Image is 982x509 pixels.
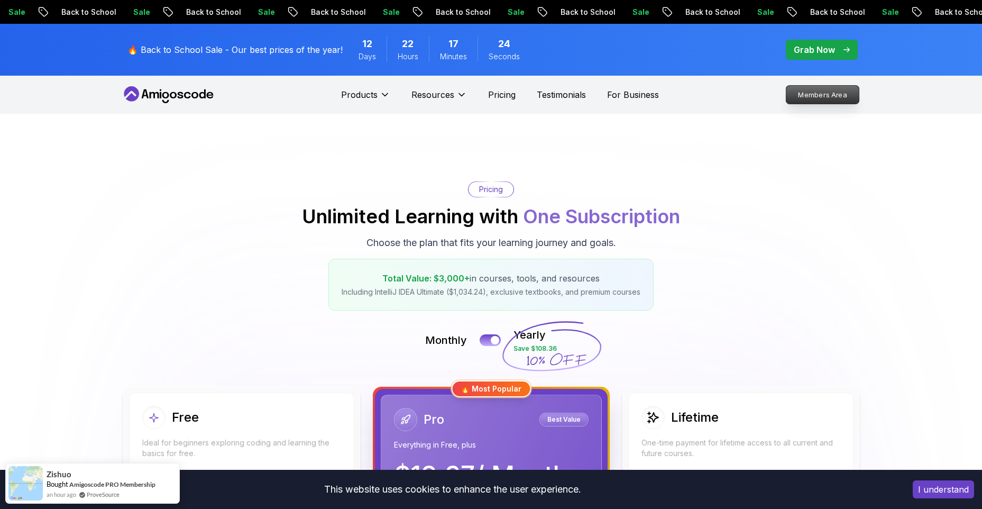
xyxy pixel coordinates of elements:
a: Testimonials [537,88,586,101]
p: in courses, tools, and resources [342,272,640,285]
p: Choose the plan that fits your learning journey and goals. [366,235,616,250]
a: Amigoscode PRO Membership [69,480,155,488]
p: 🔥 Back to School Sale - Our best prices of the year! [127,43,343,56]
p: Back to School [802,7,874,17]
p: One-time payment for lifetime access to all current and future courses. [641,438,840,459]
span: 24 Seconds [498,37,510,51]
a: For Business [607,88,659,101]
span: Total Value: $3,000+ [382,273,470,284]
span: Days [359,51,376,62]
h2: Unlimited Learning with [302,206,680,227]
p: Back to School [552,7,624,17]
p: Back to School [53,7,125,17]
p: Sale [624,7,658,17]
p: Products [341,88,378,101]
span: One Subscription [523,205,680,228]
p: Including IntelliJ IDEA Ultimate ($1,034.24), exclusive textbooks, and premium courses [342,287,640,297]
span: Hours [398,51,418,62]
button: Products [341,88,390,110]
p: Back to School [178,7,250,17]
span: Seconds [489,51,520,62]
p: Sale [125,7,159,17]
button: Resources [411,88,467,110]
a: ProveSource [87,490,120,499]
p: Sale [499,7,533,17]
span: 12 Days [362,37,372,51]
p: Grab Now [794,43,835,56]
span: Zishuo [47,470,71,479]
img: provesource social proof notification image [8,466,43,501]
p: Monthly [425,333,467,348]
p: Members Area [786,86,859,104]
p: Sale [250,7,283,17]
p: Back to School [302,7,374,17]
p: Resources [411,88,454,101]
p: Sale [749,7,783,17]
p: $ 19.97 / Month [394,463,568,488]
a: Pricing [488,88,516,101]
div: This website uses cookies to enhance the user experience. [8,478,897,501]
p: Sale [374,7,408,17]
span: Minutes [440,51,467,62]
span: an hour ago [47,490,76,499]
h2: Pro [424,411,444,428]
p: Ideal for beginners exploring coding and learning the basics for free. [142,438,341,459]
h2: Free [172,409,199,426]
span: 22 Hours [402,37,414,51]
p: Best Value [541,414,587,425]
p: Pricing [479,184,503,195]
span: Bought [47,480,68,488]
p: Sale [874,7,907,17]
h2: Lifetime [671,409,719,426]
p: Back to School [427,7,499,17]
p: Everything in Free, plus [394,440,589,450]
a: Members Area [785,85,859,104]
p: Back to School [677,7,749,17]
button: Accept cookies [913,480,974,498]
span: 17 Minutes [448,37,458,51]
